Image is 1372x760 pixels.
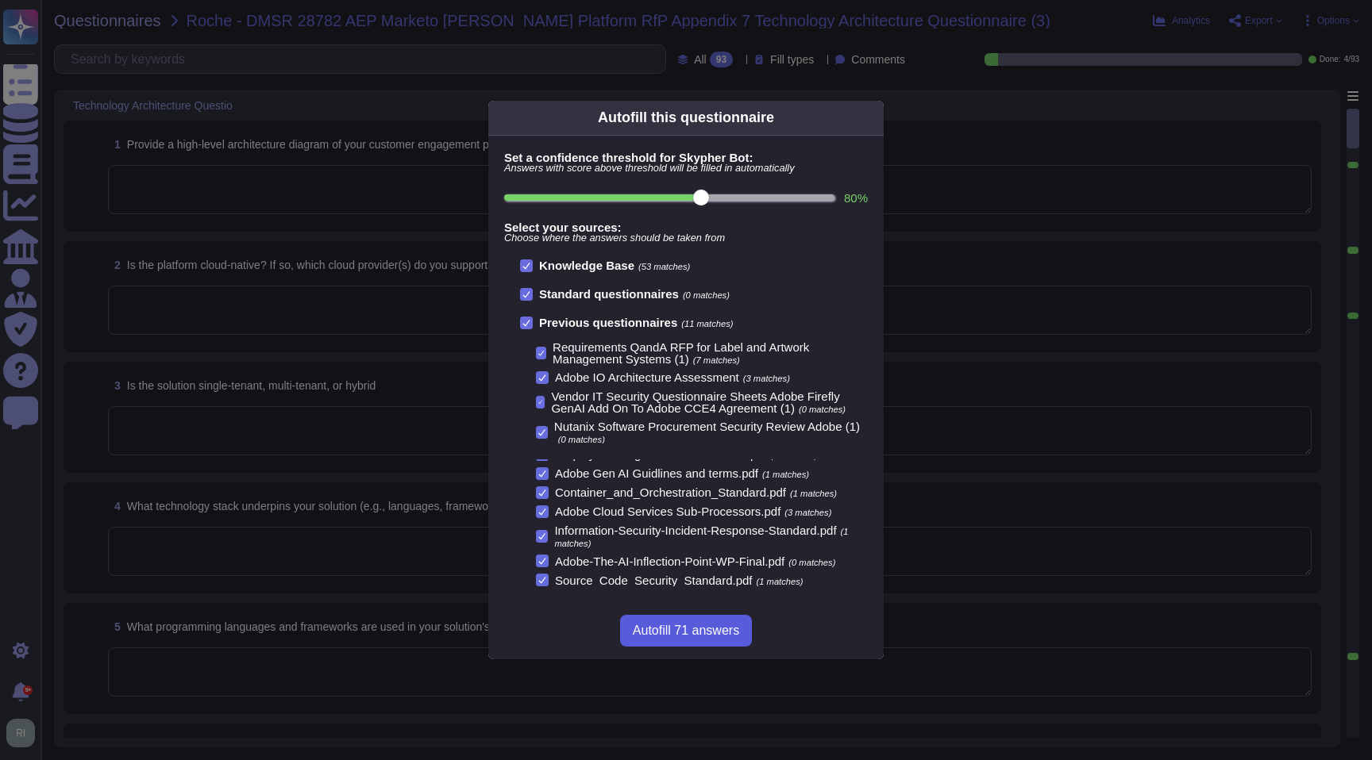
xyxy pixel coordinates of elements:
[539,316,677,329] b: Previous questionnaires
[555,505,780,518] span: Adobe Cloud Services Sub-Processors.pdf
[638,262,690,271] span: (53 matches)
[598,107,774,129] div: Autofill this questionnaire
[551,390,839,415] span: Vendor IT Security Questionnaire Sheets Adobe Firefly GenAI Add On To Adobe CCE4 Agreement (1)
[554,524,836,537] span: Information-Security-Incident-Response-Standard.pdf
[762,470,809,479] span: (1 matches)
[693,355,740,365] span: (7 matches)
[681,319,733,328] span: (11 matches)
[555,574,753,587] span: Source_Code_Security_Standard.pdf
[504,221,868,233] b: Select your sources:
[555,555,784,568] span: Adobe-The-AI-Inflection-Point-WP-Final.pdf
[504,233,868,244] span: Choose where the answers should be taken from
[633,624,739,637] span: Autofill 71 answers
[555,486,786,499] span: Container_and_Orchestration_Standard.pdf
[539,259,634,272] b: Knowledge Base
[555,466,758,480] span: Adobe Gen AI Guidlines and terms.pdf
[555,370,739,384] span: Adobe IO Architecture Assessment
[757,577,804,586] span: (1 matches)
[554,420,860,433] span: Nutanix Software Procurement Security Review Adobe (1)
[683,290,730,300] span: (0 matches)
[799,405,846,414] span: (0 matches)
[620,615,752,647] button: Autofill 71 answers
[743,374,790,383] span: (3 matches)
[539,287,679,301] b: Standard questionnaires
[790,489,837,498] span: (1 matches)
[504,163,868,174] span: Answers with score above threshold will be filled in automatically
[844,192,868,204] label: 80 %
[558,435,605,444] span: (0 matches)
[784,508,831,517] span: (3 matches)
[788,558,835,567] span: (0 matches)
[553,340,809,366] span: Requirements QandA RFP for Label and Artwork Management Systems (1)
[504,152,868,163] b: Set a confidence threshold for Skypher Bot:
